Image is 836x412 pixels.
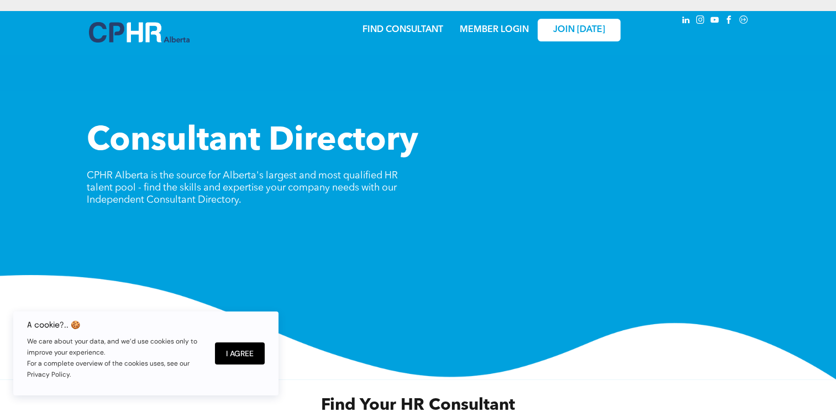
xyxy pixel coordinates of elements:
[215,342,265,365] button: I Agree
[680,14,692,29] a: linkedin
[362,25,443,34] a: FIND CONSULTANT
[723,14,735,29] a: facebook
[460,25,529,34] a: MEMBER LOGIN
[27,320,204,329] h6: A cookie?.. 🍪
[695,14,707,29] a: instagram
[89,22,190,43] img: A blue and white logo for cp alberta
[87,171,398,205] span: CPHR Alberta is the source for Alberta's largest and most qualified HR talent pool - find the ski...
[709,14,721,29] a: youtube
[738,14,750,29] a: Social network
[27,336,204,380] p: We care about your data, and we’d use cookies only to improve your experience. For a complete ove...
[553,25,605,35] span: JOIN [DATE]
[87,125,418,158] span: Consultant Directory
[538,19,621,41] a: JOIN [DATE]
